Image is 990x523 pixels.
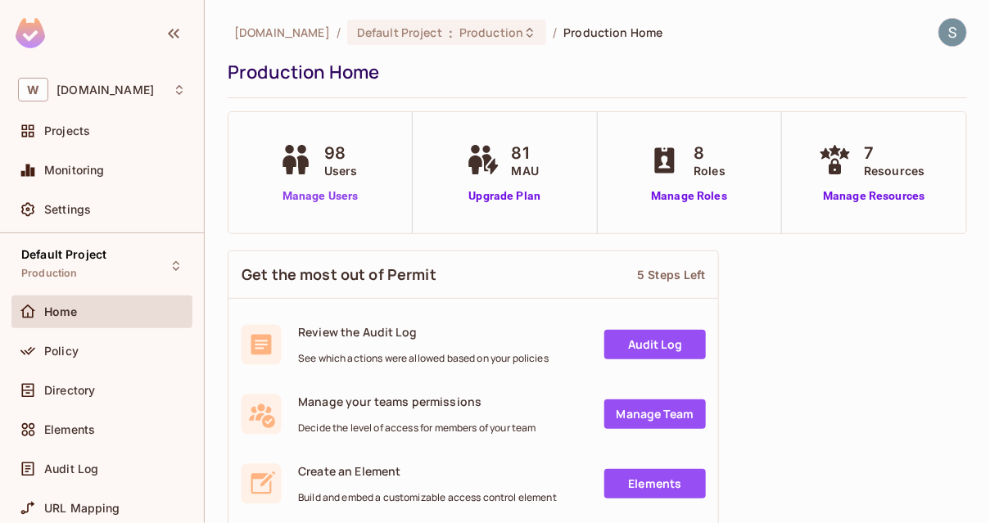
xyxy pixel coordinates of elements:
span: Get the most out of Permit [242,264,436,285]
a: Audit Log [604,330,706,359]
span: Settings [44,203,91,216]
span: 98 [324,141,358,165]
span: the active workspace [234,25,330,40]
div: 5 Steps Left [637,267,705,282]
a: Manage Team [604,399,706,429]
span: Default Project [357,25,442,40]
span: Production [21,267,78,280]
span: Roles [694,162,726,179]
span: Review the Audit Log [298,324,549,340]
img: SReyMgAAAABJRU5ErkJggg== [16,18,45,48]
span: Default Project [21,248,106,261]
span: Build and embed a customizable access control element [298,491,557,504]
a: Elements [604,469,706,498]
span: Home [44,305,78,318]
li: / [553,25,557,40]
span: Production Home [563,25,662,40]
span: 7 [864,141,924,165]
a: Manage Users [275,187,366,205]
span: Create an Element [298,463,557,479]
span: 81 [512,141,539,165]
a: Manage Roles [644,187,734,205]
span: Elements [44,423,95,436]
a: Manage Resources [815,187,933,205]
span: Workspace: withpronto.com [57,83,154,97]
img: Shekhar Tyagi [939,19,966,46]
span: W [18,78,48,101]
span: Audit Log [44,462,98,476]
a: Upgrade Plan [463,187,547,205]
span: Directory [44,384,95,397]
span: Users [324,162,358,179]
div: Production Home [228,60,959,84]
span: Production [459,25,523,40]
span: URL Mapping [44,502,120,515]
span: Decide the level of access for members of your team [298,422,536,435]
span: Monitoring [44,164,105,177]
span: Resources [864,162,924,179]
span: Projects [44,124,90,138]
span: MAU [512,162,539,179]
span: : [448,26,454,39]
li: / [337,25,341,40]
span: Policy [44,345,79,358]
span: Manage your teams permissions [298,394,536,409]
span: See which actions were allowed based on your policies [298,352,549,365]
span: 8 [694,141,726,165]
